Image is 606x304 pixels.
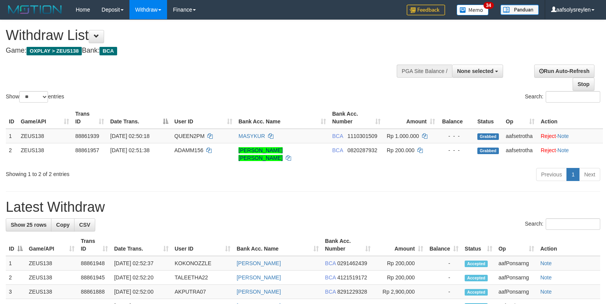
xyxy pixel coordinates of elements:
th: Trans ID: activate to sort column ascending [78,234,111,256]
span: 88861939 [75,133,99,139]
span: 88861957 [75,147,99,153]
th: Date Trans.: activate to sort column descending [107,107,171,129]
td: 2 [6,271,26,285]
td: 2 [6,143,18,165]
a: Next [579,168,600,181]
span: OXPLAY > ZEUS138 [26,47,82,55]
td: aafPonsarng [495,256,537,271]
a: Note [558,133,569,139]
a: Show 25 rows [6,218,51,231]
span: Rp 200.000 [387,147,414,153]
span: Copy [56,222,70,228]
label: Show entries [6,91,64,103]
td: 88861948 [78,256,111,271]
th: Bank Acc. Number: activate to sort column ascending [322,234,373,256]
td: aafsetrotha [503,143,538,165]
td: - [426,256,462,271]
th: Bank Acc. Number: activate to sort column ascending [329,107,384,129]
th: Bank Acc. Name: activate to sort column ascending [235,107,329,129]
th: Amount: activate to sort column ascending [384,107,438,129]
th: Op: activate to sort column ascending [495,234,537,256]
th: Action [538,107,603,129]
h1: Latest Withdraw [6,199,600,215]
td: aafsetrotha [503,129,538,143]
span: Accepted [465,275,488,281]
span: BCA [99,47,117,55]
th: Balance: activate to sort column ascending [426,234,462,256]
td: - [426,271,462,285]
span: Rp 1.000.000 [387,133,419,139]
span: ADAMM156 [174,147,203,153]
a: CSV [74,218,95,231]
th: Trans ID: activate to sort column ascending [72,107,107,129]
span: Grabbed [477,148,499,154]
th: Bank Acc. Name: activate to sort column ascending [233,234,322,256]
span: Show 25 rows [11,222,46,228]
span: BCA [332,147,343,153]
th: Game/API: activate to sort column ascending [18,107,72,129]
a: Previous [536,168,567,181]
th: User ID: activate to sort column ascending [172,234,234,256]
th: Game/API: activate to sort column ascending [26,234,78,256]
a: [PERSON_NAME] [PERSON_NAME] [238,147,283,161]
td: [DATE] 02:52:00 [111,285,171,299]
td: KOKONOZZLE [172,256,234,271]
h1: Withdraw List [6,28,396,43]
td: 88861888 [78,285,111,299]
h4: Game: Bank: [6,47,396,55]
span: Accepted [465,289,488,296]
td: ZEUS138 [26,271,78,285]
img: Button%20Memo.svg [457,5,489,15]
span: Copy 0291462439 to clipboard [337,260,367,266]
td: ZEUS138 [18,129,72,143]
td: TALEETHA22 [172,271,234,285]
td: · [538,143,603,165]
input: Search: [546,218,600,230]
th: User ID: activate to sort column ascending [171,107,235,129]
label: Search: [525,218,600,230]
a: Note [558,147,569,153]
td: · [538,129,603,143]
a: Copy [51,218,75,231]
td: 88861945 [78,271,111,285]
span: BCA [332,133,343,139]
label: Search: [525,91,600,103]
td: - [426,285,462,299]
td: ZEUS138 [26,285,78,299]
div: - - - [441,132,471,140]
img: MOTION_logo.png [6,4,64,15]
th: Balance [438,107,474,129]
span: None selected [457,68,493,74]
td: Rp 200,000 [374,256,427,271]
span: 34 [483,2,494,9]
span: Grabbed [477,133,499,140]
th: ID [6,107,18,129]
span: BCA [325,274,336,281]
a: [PERSON_NAME] [237,289,281,295]
img: Feedback.jpg [407,5,445,15]
th: Status [474,107,503,129]
a: MASYKUR [238,133,265,139]
a: 1 [566,168,580,181]
td: Rp 2,900,000 [374,285,427,299]
span: Copy 1110301509 to clipboard [348,133,378,139]
td: AKPUTRA07 [172,285,234,299]
th: Action [537,234,600,256]
th: Date Trans.: activate to sort column ascending [111,234,171,256]
td: 3 [6,285,26,299]
th: Op: activate to sort column ascending [503,107,538,129]
a: Note [540,289,552,295]
span: Copy 0820287932 to clipboard [348,147,378,153]
td: aafPonsarng [495,285,537,299]
a: Note [540,274,552,281]
a: [PERSON_NAME] [237,260,281,266]
span: [DATE] 02:50:18 [110,133,149,139]
th: Status: activate to sort column ascending [462,234,495,256]
td: aafPonsarng [495,271,537,285]
img: panduan.png [500,5,539,15]
span: Copy 8291229328 to clipboard [337,289,367,295]
td: Rp 200,000 [374,271,427,285]
span: CSV [79,222,90,228]
button: None selected [452,65,503,78]
th: Amount: activate to sort column ascending [374,234,427,256]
